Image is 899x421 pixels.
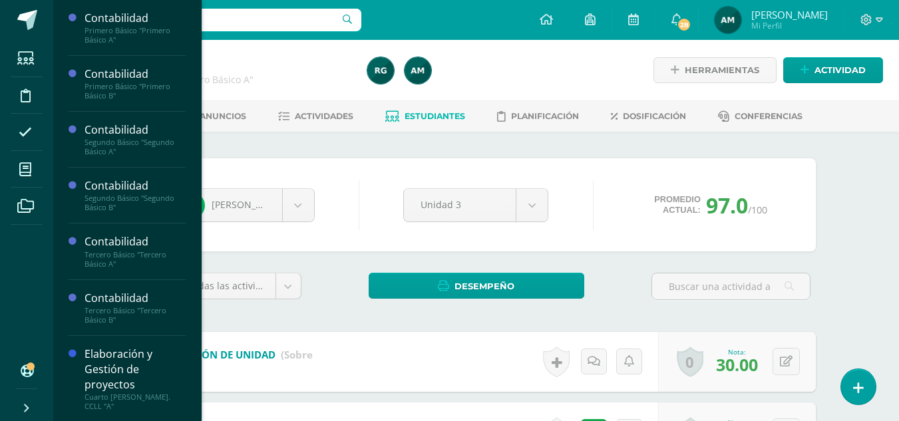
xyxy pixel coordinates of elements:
span: 28 [677,17,691,32]
div: Cuarto [PERSON_NAME]. CCLL "A" [85,392,186,411]
img: 09ff674d68efe52c25f03c97fc906881.png [715,7,741,33]
span: Mi Perfil [751,20,828,31]
a: Desempeño [369,273,584,299]
div: Elaboración y Gestión de proyectos [85,347,186,392]
span: Dosificación [623,111,686,121]
a: Planificación [497,106,579,127]
span: 97.0 [706,191,748,219]
img: 09ff674d68efe52c25f03c97fc906881.png [405,57,431,84]
div: Contabilidad [85,291,186,306]
span: Estudiantes [405,111,465,121]
span: Planificación [511,111,579,121]
a: ContabilidadPrimero Básico "Primero Básico A" [85,11,186,45]
a: Herramientas [653,57,777,83]
div: Primero Básico "Primero Básico A" [85,26,186,45]
span: Anuncios [200,111,246,121]
a: Conferencias [718,106,803,127]
div: Primero Básico "Primero Básico B" [85,82,186,100]
a: ContabilidadTercero Básico "Tercero Básico B" [85,291,186,325]
div: Contabilidad [85,11,186,26]
h1: Contabilidad [104,55,351,73]
a: Dosificación [611,106,686,127]
span: Actividad [814,58,866,82]
span: Actividades [295,111,353,121]
div: Nota: [716,347,758,356]
strong: (Sobre 30.0) [281,348,339,361]
div: Tercero Básico "Tercero Básico A" [85,250,186,269]
div: Contabilidad [85,234,186,249]
input: Buscar una actividad aquí... [652,273,810,299]
span: Promedio actual: [654,194,701,215]
a: Estudiantes [385,106,465,127]
a: Anuncios [182,106,246,127]
div: Segundo Básico "Segundo Básico B" [85,194,186,212]
a: ContabilidadSegundo Básico "Segundo Básico B" [85,178,186,212]
a: (100%)Todas las actividades de esta unidad [143,273,301,299]
a: [PERSON_NAME] [170,189,314,221]
a: 0 [677,347,703,377]
div: Contabilidad [85,122,186,138]
div: Tercero Básico 'Tercero Básico A' [104,73,351,86]
span: Unidad 3 [421,189,499,220]
input: Busca un usuario... [62,9,361,31]
span: Herramientas [685,58,759,82]
a: Actividades [278,106,353,127]
a: ContabilidadPrimero Básico "Primero Básico B" [85,67,186,100]
div: Contabilidad [85,67,186,82]
div: EXAMEN [154,362,313,374]
a: ContabilidadSegundo Básico "Segundo Básico A" [85,122,186,156]
span: 30.00 [716,353,758,376]
div: Segundo Básico "Segundo Básico A" [85,138,186,156]
b: EVALAUCIÓN DE UNIDAD [154,348,275,361]
span: /100 [748,204,767,216]
a: Unidad 3 [404,189,548,221]
a: EVALAUCIÓN DE UNIDAD (Sobre 30.0) [154,345,339,366]
a: Elaboración y Gestión de proyectosCuarto [PERSON_NAME]. CCLL "A" [85,347,186,411]
span: Conferencias [735,111,803,121]
div: Tercero Básico "Tercero Básico B" [85,306,186,325]
img: e044b199acd34bf570a575bac584e1d1.png [367,57,394,84]
span: [PERSON_NAME] [751,8,828,21]
a: ContabilidadTercero Básico "Tercero Básico A" [85,234,186,268]
span: [PERSON_NAME] [212,198,286,211]
span: Desempeño [454,274,514,299]
a: Actividad [783,57,883,83]
div: Contabilidad [85,178,186,194]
